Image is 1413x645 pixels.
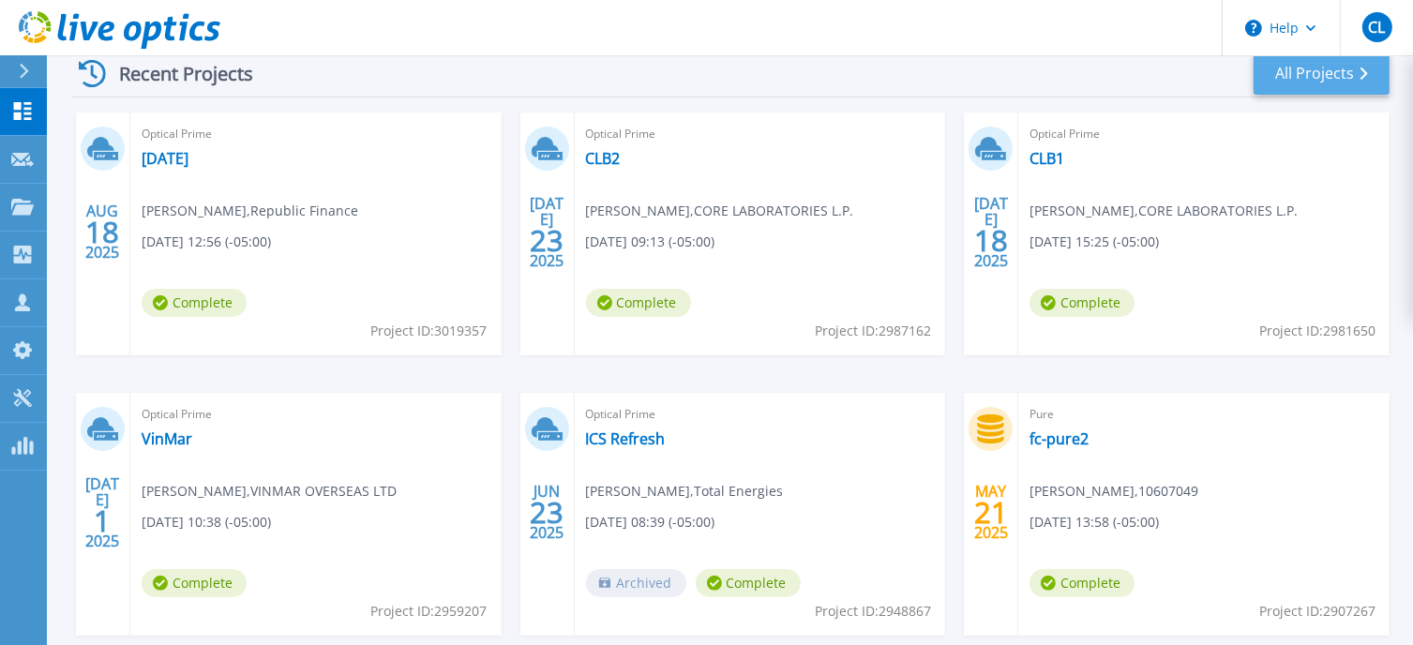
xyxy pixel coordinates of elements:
[586,512,715,532] span: [DATE] 08:39 (-05:00)
[1030,481,1198,502] span: [PERSON_NAME] , 10607049
[1030,569,1135,597] span: Complete
[586,404,935,425] span: Optical Prime
[586,124,935,144] span: Optical Prime
[1030,124,1378,144] span: Optical Prime
[1259,601,1375,622] span: Project ID: 2907267
[586,232,715,252] span: [DATE] 09:13 (-05:00)
[696,569,801,597] span: Complete
[1030,289,1135,317] span: Complete
[529,198,564,266] div: [DATE] 2025
[586,429,666,448] a: ICS Refresh
[586,481,784,502] span: [PERSON_NAME] , Total Energies
[1030,429,1089,448] a: fc-pure2
[1030,512,1159,532] span: [DATE] 13:58 (-05:00)
[94,513,111,529] span: 1
[142,289,247,317] span: Complete
[142,481,397,502] span: [PERSON_NAME] , VINMAR OVERSEAS LTD
[142,124,490,144] span: Optical Prime
[1259,321,1375,341] span: Project ID: 2981650
[72,51,278,97] div: Recent Projects
[142,404,490,425] span: Optical Prime
[142,149,188,168] a: [DATE]
[84,198,120,266] div: AUG 2025
[974,504,1008,520] span: 21
[973,198,1009,266] div: [DATE] 2025
[1030,149,1064,168] a: CLB1
[973,478,1009,547] div: MAY 2025
[85,224,119,240] span: 18
[142,569,247,597] span: Complete
[586,569,686,597] span: Archived
[1030,404,1378,425] span: Pure
[530,504,564,520] span: 23
[84,478,120,547] div: [DATE] 2025
[1030,201,1298,221] span: [PERSON_NAME] , CORE LABORATORIES L.P.
[142,512,271,532] span: [DATE] 10:38 (-05:00)
[142,232,271,252] span: [DATE] 12:56 (-05:00)
[815,321,931,341] span: Project ID: 2987162
[371,321,488,341] span: Project ID: 3019357
[974,232,1008,248] span: 18
[1030,232,1159,252] span: [DATE] 15:25 (-05:00)
[142,429,192,448] a: VinMar
[371,601,488,622] span: Project ID: 2959207
[529,478,564,547] div: JUN 2025
[586,201,854,221] span: [PERSON_NAME] , CORE LABORATORIES L.P.
[142,201,358,221] span: [PERSON_NAME] , Republic Finance
[1368,20,1385,35] span: CL
[815,601,931,622] span: Project ID: 2948867
[586,149,621,168] a: CLB2
[586,289,691,317] span: Complete
[1254,52,1390,95] a: All Projects
[530,232,564,248] span: 23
